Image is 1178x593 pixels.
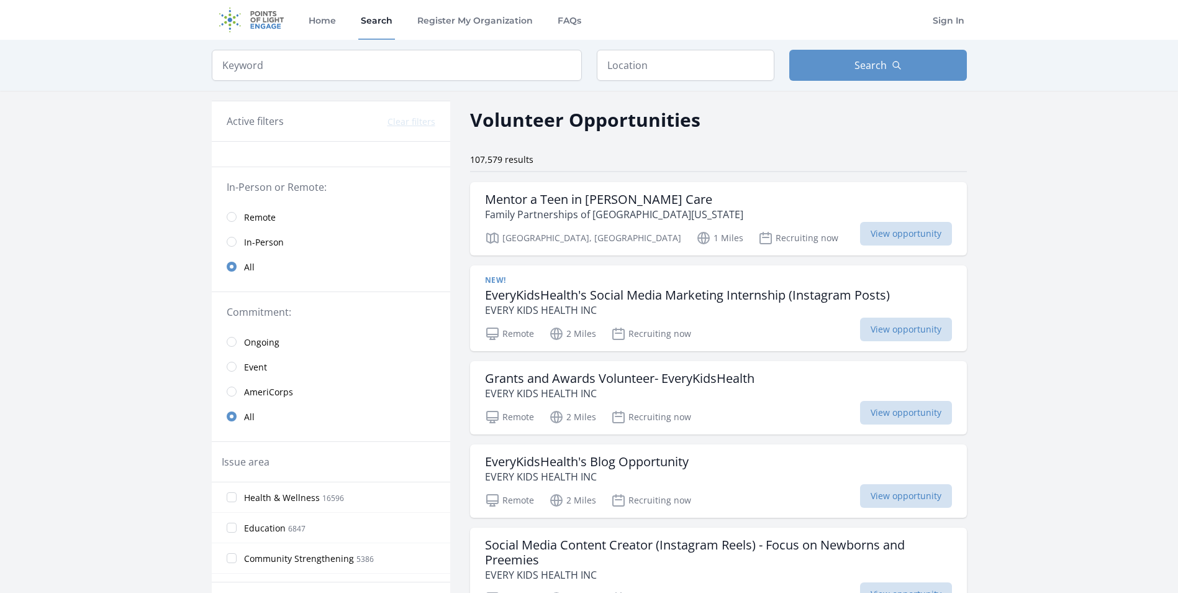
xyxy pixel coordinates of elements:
a: AmeriCorps [212,379,450,404]
span: View opportunity [860,401,952,425]
h3: Grants and Awards Volunteer- EveryKidsHealth [485,371,754,386]
p: 2 Miles [549,493,596,508]
span: 16596 [322,493,344,503]
p: Recruiting now [611,326,691,341]
p: 2 Miles [549,410,596,425]
h3: Active filters [227,114,284,129]
span: Education [244,522,286,535]
a: Remote [212,205,450,229]
p: Recruiting now [611,410,691,425]
p: Remote [485,493,534,508]
p: EVERY KIDS HEALTH INC [485,568,952,582]
span: View opportunity [860,318,952,341]
span: Remote [244,211,276,224]
input: Education 6847 [227,523,237,533]
a: All [212,254,450,279]
legend: Commitment: [227,305,435,319]
p: EVERY KIDS HEALTH INC [485,303,890,318]
p: [GEOGRAPHIC_DATA], [GEOGRAPHIC_DATA] [485,231,681,246]
input: Location [597,50,774,81]
h3: EveryKidsHealth's Social Media Marketing Internship (Instagram Posts) [485,288,890,303]
span: Ongoing [244,336,279,349]
input: Community Strengthening 5386 [227,553,237,563]
a: Grants and Awards Volunteer- EveryKidsHealth EVERY KIDS HEALTH INC Remote 2 Miles Recruiting now ... [470,361,967,434]
a: All [212,404,450,429]
p: Recruiting now [758,231,838,246]
legend: Issue area [222,454,270,469]
h3: EveryKidsHealth's Blog Opportunity [485,454,689,469]
p: 2 Miles [549,326,596,341]
h2: Volunteer Opportunities [470,106,700,134]
span: 6847 [288,523,306,534]
span: View opportunity [860,222,952,246]
a: Mentor a Teen in [PERSON_NAME] Care Family Partnerships of [GEOGRAPHIC_DATA][US_STATE] [GEOGRAPHI... [470,182,967,255]
p: EVERY KIDS HEALTH INC [485,386,754,401]
input: Health & Wellness 16596 [227,492,237,502]
span: Search [854,58,887,73]
p: EVERY KIDS HEALTH INC [485,469,689,484]
button: Search [789,50,967,81]
span: Event [244,361,267,374]
span: View opportunity [860,484,952,508]
span: 107,579 results [470,154,533,165]
span: All [244,411,255,423]
span: AmeriCorps [244,386,293,398]
span: All [244,261,255,274]
p: Recruiting now [611,493,691,508]
span: In-Person [244,236,284,249]
a: Ongoing [212,329,450,354]
button: Clear filters [387,116,435,128]
a: In-Person [212,229,450,254]
p: Remote [485,410,534,425]
h3: Mentor a Teen in [PERSON_NAME] Care [485,192,743,207]
a: New! EveryKidsHealth's Social Media Marketing Internship (Instagram Posts) EVERY KIDS HEALTH INC ... [470,265,967,351]
a: EveryKidsHealth's Blog Opportunity EVERY KIDS HEALTH INC Remote 2 Miles Recruiting now View oppor... [470,444,967,518]
legend: In-Person or Remote: [227,180,435,195]
input: Keyword [212,50,582,81]
a: Event [212,354,450,379]
h3: Social Media Content Creator (Instagram Reels) - Focus on Newborns and Preemies [485,538,952,568]
span: New! [485,275,506,285]
p: 1 Miles [696,231,743,246]
span: 5386 [356,554,374,564]
p: Remote [485,326,534,341]
span: Health & Wellness [244,492,320,504]
span: Community Strengthening [244,553,354,565]
p: Family Partnerships of [GEOGRAPHIC_DATA][US_STATE] [485,207,743,222]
